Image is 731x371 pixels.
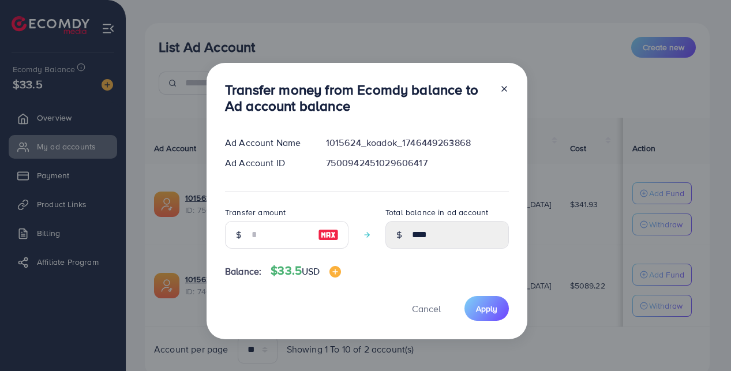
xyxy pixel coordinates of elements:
[398,296,455,321] button: Cancel
[225,265,261,278] span: Balance:
[225,207,286,218] label: Transfer amount
[329,266,341,278] img: image
[318,228,339,242] img: image
[412,302,441,315] span: Cancel
[682,319,722,362] iframe: Chat
[216,136,317,149] div: Ad Account Name
[464,296,509,321] button: Apply
[302,265,320,278] span: USD
[317,156,518,170] div: 7500942451029606417
[317,136,518,149] div: 1015624_koadok_1746449263868
[385,207,488,218] label: Total balance in ad account
[271,264,340,278] h4: $33.5
[216,156,317,170] div: Ad Account ID
[476,303,497,314] span: Apply
[225,81,490,115] h3: Transfer money from Ecomdy balance to Ad account balance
